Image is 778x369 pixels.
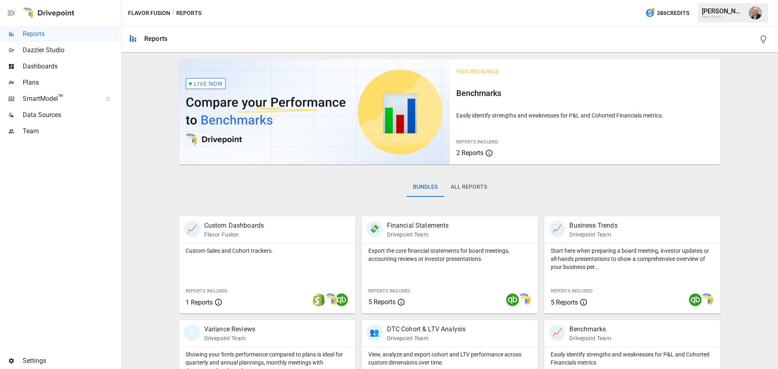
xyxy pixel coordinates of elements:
[700,293,713,306] img: smart model
[23,62,120,71] span: Dashboards
[324,293,337,306] img: smart model
[549,324,565,341] div: 📈
[702,15,744,19] div: Flavor Fusion
[387,221,449,230] p: Financial Statements
[387,230,449,239] p: Drivepoint Team
[551,288,592,294] span: Reports Included
[367,324,383,341] div: 👥
[456,139,498,145] span: Reports Included
[335,293,348,306] img: quickbooks
[58,93,64,103] span: ™
[657,8,689,18] span: 386 Credits
[144,35,167,43] div: Reports
[23,110,120,120] span: Data Sources
[23,78,120,87] span: Plans
[569,230,617,239] p: Drivepoint Team
[23,356,120,366] span: Settings
[642,6,693,21] button: 386Credits
[23,45,120,55] span: Dazzler Studio
[184,221,200,237] div: 📈
[312,293,325,306] img: shopify
[387,334,466,342] p: Drivepoint Team
[551,350,714,367] p: Easily identify strengths and weaknesses for P&L and Cohorted Financials metrics.
[179,59,450,164] img: video thumbnail
[444,177,494,197] button: All Reports
[517,293,530,306] img: smart model
[506,293,519,306] img: quickbooks
[569,334,611,342] p: Drivepoint Team
[186,288,227,294] span: Reports Included
[204,221,264,230] p: Custom Dashboards
[549,221,565,237] div: 📈
[551,247,714,271] p: Start here when preparing a board meeting, investor updates or all-hands presentations to show a ...
[569,324,611,334] p: Benchmarks
[456,69,499,75] span: Featured Bundle
[172,8,175,18] div: /
[23,126,120,136] span: Team
[702,7,744,15] div: [PERSON_NAME]
[128,8,170,18] button: Flavor Fusion
[204,230,264,239] p: Flavor Fusion
[368,298,395,306] span: 5 Reports
[689,293,702,306] img: quickbooks
[749,6,762,19] img: Dustin Jacobson
[23,29,120,39] span: Reports
[368,247,532,263] p: Export the core financial statements for board meetings, accounting reviews or investor presentat...
[186,247,349,255] p: Custom Sales and Cohort trackers.
[367,221,383,237] div: 💸
[456,149,483,157] span: 2 Reports
[387,324,466,334] p: DTC Cohort & LTV Analysis
[569,221,617,230] p: Business Trends
[551,299,578,306] span: 5 Reports
[368,288,410,294] span: Reports Included
[368,350,532,367] p: View, analyze and export cohort and LTV performance across custom dimensions over time.
[744,2,767,24] button: Dustin Jacobson
[23,94,97,104] span: SmartModel
[184,324,200,341] div: 🗓
[204,324,255,334] p: Variance Reviews
[456,111,714,119] p: Easily identify strengths and weaknesses for P&L and Cohorted Financials metrics.
[406,177,444,197] button: Bundles
[456,87,714,100] h6: Benchmarks
[204,334,255,342] p: Drivepoint Team
[186,299,213,306] span: 1 Reports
